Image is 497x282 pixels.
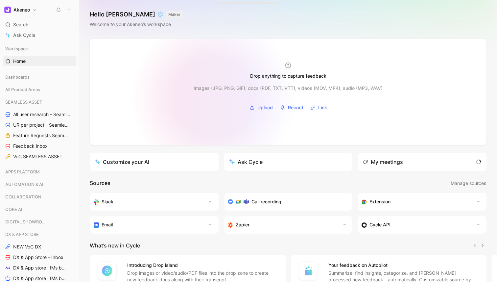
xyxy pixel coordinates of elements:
div: Sync your customers, send feedback and get updates in Slack [94,198,201,206]
a: DX & App store · IMs by feature [3,263,76,273]
span: Feature Requests Seamless Assets [13,132,69,139]
h4: Introducing Drop island [127,261,278,269]
span: VoC SEAMLESS ASSET [13,153,62,160]
span: SEAMLESS ASSET [5,99,42,105]
span: Feedback inbox [13,143,48,149]
span: Workspace [5,45,28,52]
div: Dashboards [3,72,76,82]
span: Dashboards [5,74,30,80]
div: APPS PLATFORM [3,167,76,177]
span: Home [13,58,26,64]
div: Capture feedback from anywhere on the web [362,198,469,206]
div: Record & transcribe meetings from Zoom, Meet & Teams. [228,198,343,206]
a: UR per project - Seamless assets (Marion) [3,120,76,130]
div: AUTOMATION & AI [3,179,76,189]
button: Record [278,103,306,113]
a: DX & App Store - Inbox [3,252,76,262]
span: COLLABORATION [5,193,41,200]
h3: Cycle API [369,221,390,229]
div: Customize your AI [95,158,149,166]
a: Home [3,56,76,66]
span: APPS PLATFORM [5,168,40,175]
div: Ask Cycle [229,158,263,166]
div: DIGITAL SHOWROOM [3,217,76,229]
button: Manage sources [450,179,486,188]
a: All user research - Seamless Asset ([PERSON_NAME]) [3,110,76,119]
div: All Product Areas [3,85,76,96]
h4: Your feedback on Autopilot [328,261,479,269]
div: COLLABORATION [3,192,76,204]
h2: What’s new in Cycle [90,242,140,249]
button: Upload [247,103,275,113]
div: Forward emails to your feedback inbox [94,221,201,229]
a: NEW VoC DX [3,242,76,252]
a: Customize your AI [90,153,219,171]
div: All Product Areas [3,85,76,94]
div: My meetings [363,158,403,166]
span: Upload [257,104,273,112]
button: Ask Cycle [224,153,353,171]
span: DX & App store · IMs by feature [13,265,68,271]
button: AkeneoAkeneo [3,5,38,14]
div: DX & APP STORE [3,229,76,239]
span: CORE AI [5,206,22,213]
span: DIGITAL SHOWROOM [5,218,49,225]
span: Ask Cycle [13,31,35,39]
h3: Zapier [236,221,249,229]
span: UR per project - Seamless assets (Marion) [13,122,70,128]
h1: Hello [PERSON_NAME] ❄️ [90,11,182,18]
div: DIGITAL SHOWROOM [3,217,76,227]
span: Link [318,104,327,112]
div: Images (JPG, PNG, GIF), docs (PDF, TXT, VTT), videos (MOV, MP4), audio (MP3, WAV) [194,84,383,92]
div: Workspace [3,44,76,54]
div: CORE AI [3,204,76,216]
h3: Email [102,221,113,229]
div: Welcome to your Akeneo’s workspace [90,20,182,28]
div: Capture feedback from thousands of sources with Zapier (survey results, recordings, sheets, etc). [228,221,336,229]
span: Search [13,21,28,29]
div: CORE AI [3,204,76,214]
span: DX & App Store - Inbox [13,254,63,261]
span: All user research - Seamless Asset ([PERSON_NAME]) [13,111,70,118]
span: Record [288,104,303,112]
span: NEW VoC DX [13,244,41,250]
h3: Call recording [251,198,281,206]
div: APPS PLATFORM [3,167,76,179]
div: Search [3,20,76,30]
span: All Product Areas [5,86,40,93]
div: AUTOMATION & AI [3,179,76,191]
div: COLLABORATION [3,192,76,202]
a: Feedback inbox [3,141,76,151]
a: Feature Requests Seamless Assets [3,131,76,141]
button: Link [308,103,329,113]
span: AUTOMATION & AI [5,181,43,188]
div: Dashboards [3,72,76,84]
div: SEAMLESS ASSET [3,97,76,107]
div: SEAMLESS ASSETAll user research - Seamless Asset ([PERSON_NAME])UR per project - Seamless assets ... [3,97,76,162]
div: Sync customers & send feedback from custom sources. Get inspired by our favorite use case [362,221,469,229]
a: VoC SEAMLESS ASSET [3,152,76,162]
button: MAKER [166,11,182,18]
div: Drop anything to capture feedback [250,72,326,80]
h3: Slack [102,198,113,206]
span: DX & App store · IMs by status [13,275,68,282]
span: DX & APP STORE [5,231,39,238]
h2: Sources [90,179,110,188]
img: Akeneo [4,7,11,13]
h3: Extension [369,198,390,206]
h1: Akeneo [13,7,30,13]
a: Ask Cycle [3,30,76,40]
